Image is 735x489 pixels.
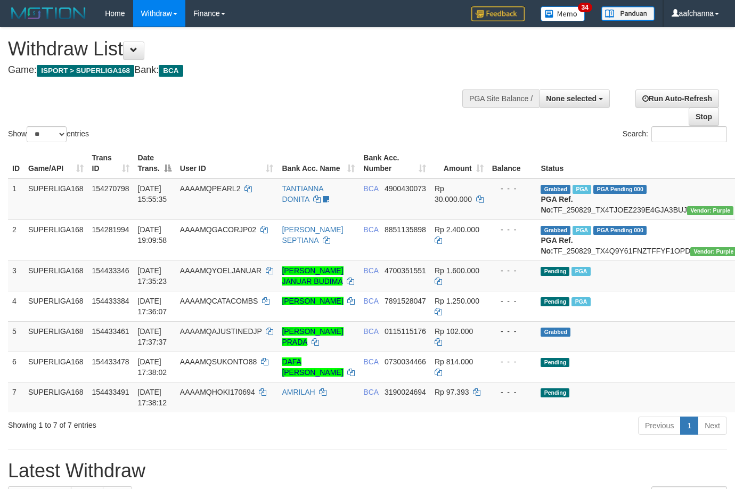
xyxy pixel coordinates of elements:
[435,266,479,275] span: Rp 1.600.000
[92,297,129,305] span: 154433384
[435,225,479,234] span: Rp 2.400.000
[8,126,89,142] label: Show entries
[593,226,647,235] span: PGA Pending
[698,417,727,435] a: Next
[435,297,479,305] span: Rp 1.250.000
[651,126,727,142] input: Search:
[573,226,591,235] span: Marked by aafnonsreyleab
[92,184,129,193] span: 154270798
[363,357,378,366] span: BCA
[180,225,256,234] span: AAAAMQGACORJP02
[541,226,570,235] span: Grabbed
[8,65,479,76] h4: Game: Bank:
[363,327,378,336] span: BCA
[8,260,24,291] td: 3
[24,219,88,260] td: SUPERLIGA168
[385,297,426,305] span: Copy 7891528047 to clipboard
[541,267,569,276] span: Pending
[282,327,343,346] a: [PERSON_NAME] PRADA
[8,415,298,430] div: Showing 1 to 7 of 7 entries
[138,184,167,203] span: [DATE] 15:55:35
[138,327,167,346] span: [DATE] 17:37:37
[385,388,426,396] span: Copy 3190024694 to clipboard
[492,183,533,194] div: - - -
[88,148,134,178] th: Trans ID: activate to sort column ascending
[282,388,315,396] a: AMRILAH
[435,388,469,396] span: Rp 97.393
[435,357,473,366] span: Rp 814.000
[359,148,430,178] th: Bank Acc. Number: activate to sort column ascending
[138,388,167,407] span: [DATE] 17:38:12
[385,327,426,336] span: Copy 0115115176 to clipboard
[492,265,533,276] div: - - -
[689,108,719,126] a: Stop
[180,297,258,305] span: AAAAMQCATACOMBS
[680,417,698,435] a: 1
[92,357,129,366] span: 154433478
[623,126,727,142] label: Search:
[541,6,585,21] img: Button%20Memo.svg
[541,358,569,367] span: Pending
[282,184,323,203] a: TANTIANNA DONITA
[27,126,67,142] select: Showentries
[363,184,378,193] span: BCA
[24,291,88,321] td: SUPERLIGA168
[546,94,597,103] span: None selected
[8,5,89,21] img: MOTION_logo.png
[492,326,533,337] div: - - -
[37,65,134,77] span: ISPORT > SUPERLIGA168
[180,327,262,336] span: AAAAMQAJUSTINEDJP
[138,357,167,377] span: [DATE] 17:38:02
[638,417,681,435] a: Previous
[180,388,255,396] span: AAAAMQHOKI170694
[24,148,88,178] th: Game/API: activate to sort column ascending
[138,225,167,244] span: [DATE] 19:09:58
[635,89,719,108] a: Run Auto-Refresh
[180,266,262,275] span: AAAAMQYOELJANUAR
[571,267,590,276] span: Marked by aafsoycanthlai
[363,297,378,305] span: BCA
[430,148,488,178] th: Amount: activate to sort column ascending
[8,178,24,220] td: 1
[24,321,88,352] td: SUPERLIGA168
[601,6,655,21] img: panduan.png
[385,357,426,366] span: Copy 0730034466 to clipboard
[541,328,570,337] span: Grabbed
[541,185,570,194] span: Grabbed
[385,184,426,193] span: Copy 4900430073 to clipboard
[282,297,343,305] a: [PERSON_NAME]
[24,178,88,220] td: SUPERLIGA168
[363,266,378,275] span: BCA
[92,388,129,396] span: 154433491
[8,460,727,482] h1: Latest Withdraw
[435,327,473,336] span: Rp 102.000
[8,352,24,382] td: 6
[8,219,24,260] td: 2
[24,352,88,382] td: SUPERLIGA168
[578,3,592,12] span: 34
[435,184,472,203] span: Rp 30.000.000
[176,148,278,178] th: User ID: activate to sort column ascending
[541,195,573,214] b: PGA Ref. No:
[492,296,533,306] div: - - -
[92,266,129,275] span: 154433346
[180,184,241,193] span: AAAAMQPEARL2
[92,327,129,336] span: 154433461
[488,148,537,178] th: Balance
[593,185,647,194] span: PGA Pending
[385,225,426,234] span: Copy 8851135898 to clipboard
[92,225,129,234] span: 154281994
[8,291,24,321] td: 4
[138,297,167,316] span: [DATE] 17:36:07
[24,260,88,291] td: SUPERLIGA168
[8,382,24,412] td: 7
[277,148,359,178] th: Bank Acc. Name: activate to sort column ascending
[492,224,533,235] div: - - -
[573,185,591,194] span: Marked by aafmaleo
[8,38,479,60] h1: Withdraw List
[539,89,610,108] button: None selected
[492,356,533,367] div: - - -
[8,148,24,178] th: ID
[541,388,569,397] span: Pending
[8,321,24,352] td: 5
